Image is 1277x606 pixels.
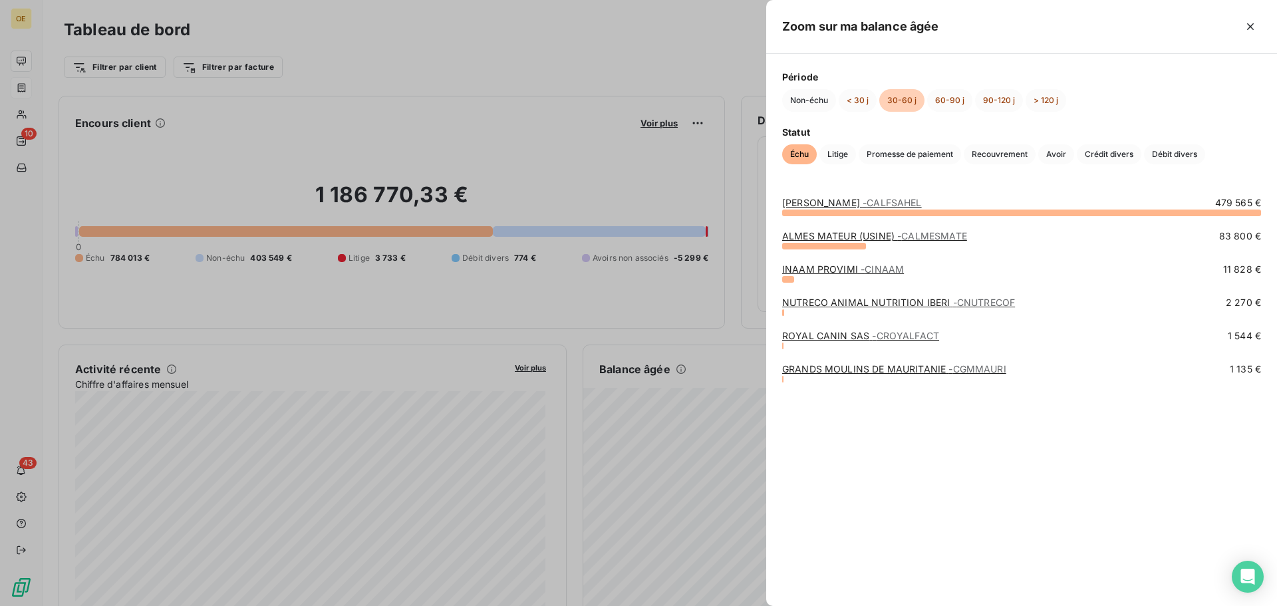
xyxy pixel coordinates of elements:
[782,144,817,164] button: Échu
[861,263,904,275] span: - CINAAM
[859,144,961,164] button: Promesse de paiement
[1230,363,1261,376] span: 1 135 €
[782,17,939,36] h5: Zoom sur ma balance âgée
[863,197,922,208] span: - CALFSAHEL
[782,125,1261,139] span: Statut
[782,70,1261,84] span: Période
[782,230,967,241] a: ALMES MATEUR (USINE)
[819,144,856,164] button: Litige
[839,89,877,112] button: < 30 j
[1215,196,1261,210] span: 479 565 €
[1144,144,1205,164] button: Débit divers
[782,363,1006,375] a: GRANDS MOULINS DE MAURITANIE
[879,89,924,112] button: 30-60 j
[872,330,939,341] span: - CROYALFACT
[1077,144,1141,164] button: Crédit divers
[782,263,904,275] a: INAAM PROVIMI
[1223,263,1261,276] span: 11 828 €
[975,89,1023,112] button: 90-120 j
[1226,296,1261,309] span: 2 270 €
[782,89,836,112] button: Non-échu
[782,197,922,208] a: [PERSON_NAME]
[953,297,1016,308] span: - CNUTRECOF
[782,297,1015,308] a: NUTRECO ANIMAL NUTRITION IBERI
[1038,144,1074,164] button: Avoir
[948,363,1006,375] span: - CGMMAURI
[1228,329,1261,343] span: 1 544 €
[782,330,939,341] a: ROYAL CANIN SAS
[964,144,1036,164] button: Recouvrement
[927,89,972,112] button: 60-90 j
[897,230,967,241] span: - CALMESMATE
[1026,89,1066,112] button: > 120 j
[1232,561,1264,593] div: Open Intercom Messenger
[1219,229,1261,243] span: 83 800 €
